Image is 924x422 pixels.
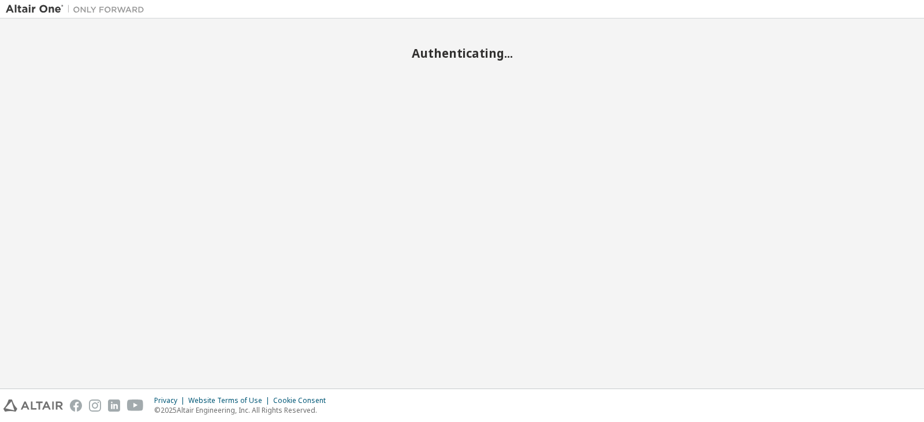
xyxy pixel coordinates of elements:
[127,399,144,412] img: youtube.svg
[108,399,120,412] img: linkedin.svg
[3,399,63,412] img: altair_logo.svg
[154,405,333,415] p: © 2025 Altair Engineering, Inc. All Rights Reserved.
[273,396,333,405] div: Cookie Consent
[154,396,188,405] div: Privacy
[6,46,918,61] h2: Authenticating...
[6,3,150,15] img: Altair One
[70,399,82,412] img: facebook.svg
[89,399,101,412] img: instagram.svg
[188,396,273,405] div: Website Terms of Use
